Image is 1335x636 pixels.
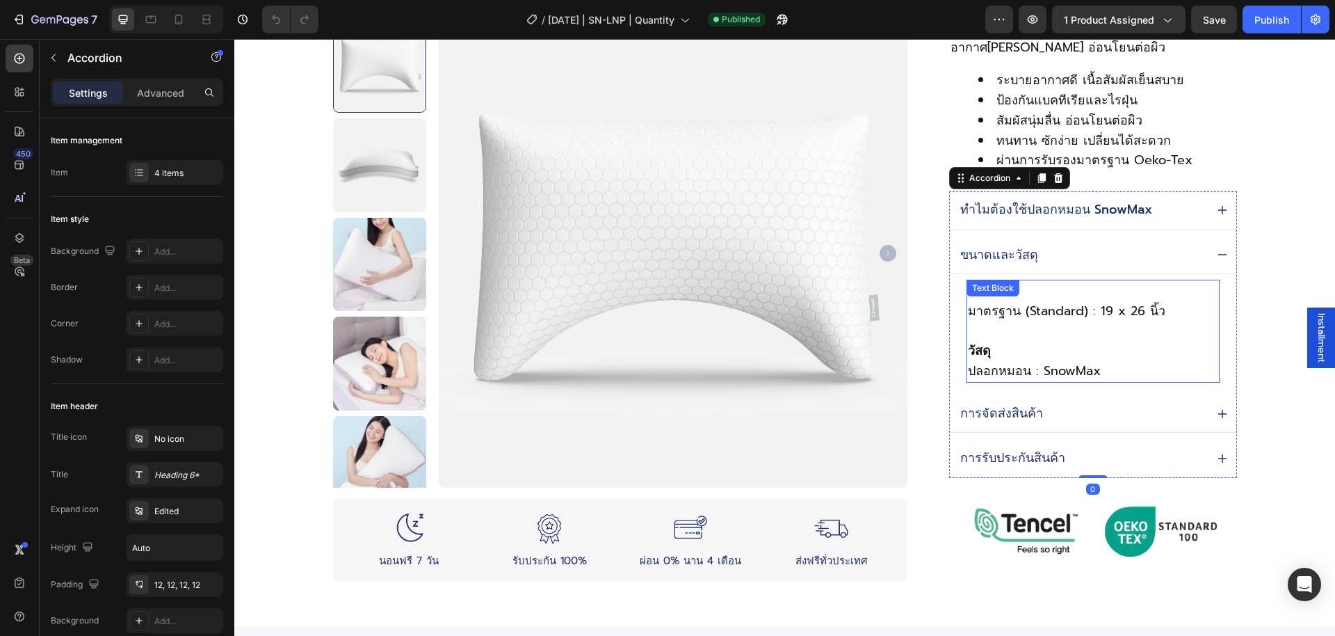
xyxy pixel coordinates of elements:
[262,6,318,33] div: Undo/Redo
[154,318,220,331] div: Add...
[734,262,983,283] p: มาตรฐาน (Standard) : 19 x 26 นิ้ว
[13,148,33,159] div: 450
[51,503,99,516] div: Expand icon
[1080,274,1094,324] span: Installment
[51,468,68,481] div: Title
[1191,6,1237,33] button: Save
[108,514,241,530] p: นอนฟรี 7 วัน
[154,579,220,591] div: 12, 12, 12, 12
[154,505,220,518] div: Edited
[234,39,1335,636] iframe: Design area
[154,282,220,294] div: Add...
[10,255,33,266] div: Beta
[439,471,474,505] img: Artboard%203.png
[51,166,68,179] div: Item
[249,514,382,530] p: รับประกัน 100%
[852,445,866,456] div: 0
[51,353,83,366] div: Shadow
[735,243,782,255] div: Text Block
[51,134,122,147] div: Item management
[154,167,220,180] div: 4 items
[154,246,220,258] div: Add...
[69,86,108,100] p: Settings
[137,86,184,100] p: Advanced
[542,13,545,27] span: /
[127,535,222,560] input: Auto
[744,92,1001,112] li: ทนทาน ซักง่าย เปลี่ยนได้สะดวก
[734,302,756,321] strong: วัสดุ
[1203,14,1226,26] span: Save
[1064,13,1154,27] span: 1 product assigned
[744,51,1001,72] li: ป้องกันแบคทีเรียและไรฝุ่น
[51,242,118,261] div: Background
[51,317,79,330] div: Corner
[298,471,332,505] img: Artboard%205.png
[726,411,831,427] p: การรับประกันสินค้า
[51,213,89,225] div: Item style
[99,278,193,372] img: ปลอกหมอนลูน่า SnowMax - Chowa
[531,514,663,530] p: ส่งฟรีทั่วประเทศ
[99,377,193,471] img: ปลอกหมอนลูน่า SnowMax - Chowa
[726,208,804,224] p: ขนาดและวัสดุ
[1243,6,1301,33] button: Publish
[51,614,99,627] div: Background
[744,72,1001,92] li: สัมผัสนุ่มลื่น อ่อนโยนต่อผิว
[91,11,97,28] p: 7
[734,322,983,342] p: ปลอกหมอน : SnowMax
[548,13,674,27] span: [DATE] | SN-LNP | Quantity
[1288,568,1321,601] div: Open Intercom Messenger
[51,281,78,294] div: Border
[722,13,760,26] span: Published
[726,163,918,179] p: ทำไมต้องใช้ปลอกหมอน SnowMax
[99,179,193,273] img: ปลอกหมอนลูน่า SnowMax - Chowa
[51,539,96,557] div: Height
[732,449,848,536] img: tencel%20logo.png
[645,206,662,223] button: Carousel Next Arrow
[67,49,186,66] p: Accordion
[1254,13,1289,27] div: Publish
[390,514,523,530] p: ผ่อน 0% นาน 4 เดือน
[51,575,102,594] div: Padding
[744,31,1001,51] li: ระบายอากาศดี เนื้อสัมผัสเย็นสบาย
[51,431,87,443] div: Title icon
[154,469,220,482] div: Heading 6*
[726,367,809,383] p: การจัดส่งสินค้า
[1052,6,1186,33] button: 1 product assigned
[99,79,193,173] img: ปลอกหมอนลูน่า SnowMax - Chowa
[868,449,985,536] img: oeko%20tex%20logo.png
[154,354,220,367] div: Add...
[580,471,614,505] img: Artboard%204.png
[154,433,220,445] div: No icon
[51,400,98,413] div: Item header
[154,615,220,628] div: Add...
[732,133,779,145] div: Accordion
[744,111,1001,132] li: ผ่านการรับรองมาตรฐาน Oeko-Tex
[6,6,104,33] button: 7
[158,471,192,505] img: Artboard%201.png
